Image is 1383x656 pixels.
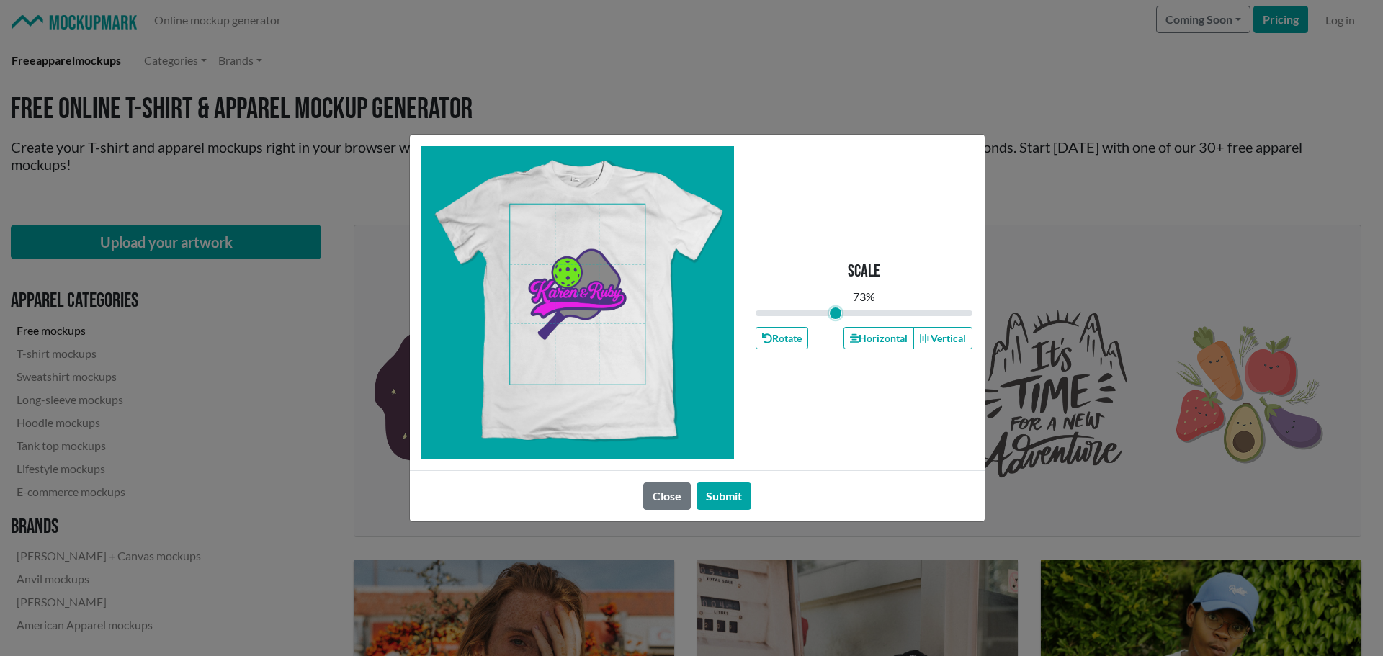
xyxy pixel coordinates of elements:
button: Submit [697,482,751,510]
button: Horizontal [843,327,914,349]
button: Rotate [756,327,808,349]
button: Close [643,482,691,510]
div: 73 % [853,288,875,305]
button: Vertical [913,327,972,349]
p: Scale [848,261,880,282]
